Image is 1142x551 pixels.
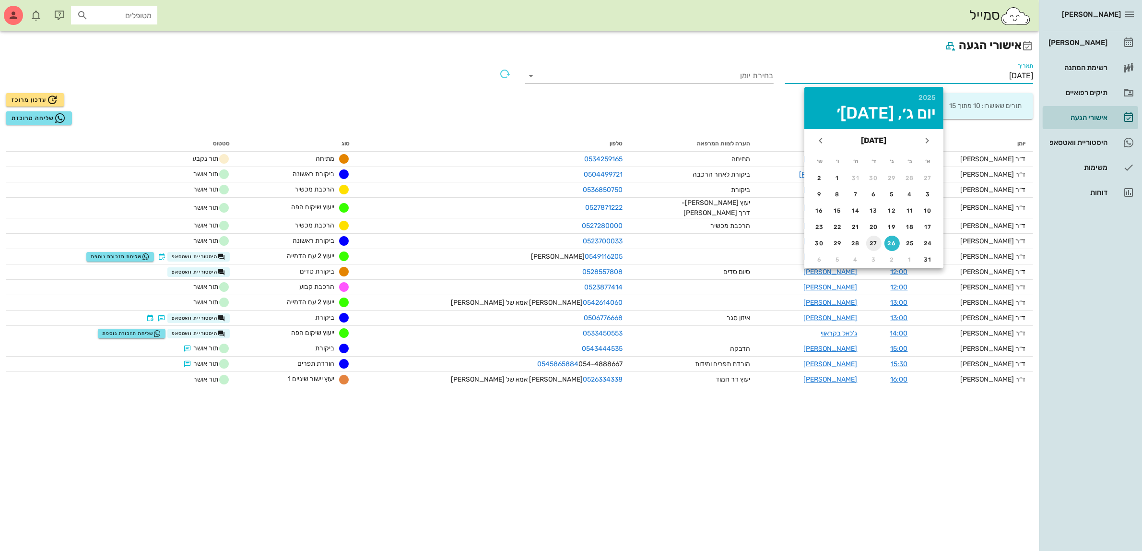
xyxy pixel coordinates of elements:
div: ביקורת לאחר הרכבה [678,169,750,180]
th: ה׳ [847,153,864,169]
button: 9 [812,187,827,202]
button: 31 [848,170,863,186]
button: 8 [830,187,846,202]
div: תורים שאושרו: 10 מתוך 15 [893,93,1029,119]
button: 27 [920,170,936,186]
div: 26 [884,240,900,247]
div: איזון סגר [678,313,750,323]
span: יומן [1017,140,1025,147]
button: 21 [848,219,863,235]
span: טלפון [610,140,623,147]
div: ד״ר [PERSON_NAME] [923,344,1025,354]
a: משימות [1043,156,1138,179]
div: ד״ר [PERSON_NAME] [923,203,1025,213]
div: [PERSON_NAME] אמא של [PERSON_NAME] [365,298,623,308]
span: [PERSON_NAME] [1062,10,1121,19]
a: [PERSON_NAME] [803,314,857,322]
div: ד״ר [PERSON_NAME] [923,236,1025,246]
button: 16 [812,203,827,218]
div: 6 [866,191,882,198]
span: ייעוץ 2 עם הדמייה [287,252,334,260]
button: 31 [920,252,936,267]
span: תג [28,8,34,13]
div: 28 [848,240,863,247]
button: שליחה מרוכזת [6,111,72,125]
button: 22 [830,219,846,235]
a: [PERSON_NAME] [803,360,857,368]
button: 15 [830,203,846,218]
button: 6 [866,187,882,202]
button: 10 [920,203,936,218]
div: 13 [866,207,882,214]
div: הורדת תפרים ומידות [678,359,750,369]
span: ייעוץ שיקום הפה [291,203,334,211]
span: הרכבת קבוע [299,283,334,291]
div: סמייל [969,5,1031,26]
div: ביקורת [678,185,750,195]
a: 13:00 [891,299,908,307]
div: 11 [902,207,918,214]
span: מתיחה [316,155,334,163]
button: 23 [812,219,827,235]
span: תור אושר [193,202,230,214]
div: [PERSON_NAME] [365,252,623,262]
div: ד״ר [PERSON_NAME] [923,221,1025,231]
div: 3 [866,256,882,263]
a: [PERSON_NAME] [803,375,857,383]
button: 5 [884,187,900,202]
div: 25 [902,240,918,247]
button: היסטוריית וואטסאפ [167,267,230,277]
button: 11 [902,203,918,218]
a: [PERSON_NAME] [803,186,857,194]
span: הורדת תפרים [297,359,334,368]
div: 5 [830,256,846,263]
a: 0527871222 [585,204,623,212]
button: 2 [884,252,900,267]
th: ש׳ [811,153,828,169]
div: 054-4888667 [365,359,623,369]
button: 6 [812,252,827,267]
span: עדכון מרוכז [12,94,58,106]
div: משימות [1047,164,1107,171]
span: היסטוריית וואטסאפ [172,268,225,276]
span: ייעוץ 2 עם הדמייה [287,298,334,306]
a: 0523700033 [583,237,623,245]
div: 14 [848,207,863,214]
span: שליחה מרוכזת [12,112,66,124]
div: [PERSON_NAME] [1047,39,1107,47]
button: 30 [866,170,882,186]
button: 19 [884,219,900,235]
th: הערה לצוות המרפאה [630,136,758,152]
div: 2025 [812,95,936,101]
button: היסטוריית וואטסאפ [167,329,230,338]
button: 1 [830,170,846,186]
span: ביקורת סדים [300,267,334,275]
span: תור אושר [182,358,230,370]
button: עדכון מרוכז [6,93,64,107]
button: 14 [848,203,863,218]
button: 3 [920,187,936,202]
div: 2 [884,256,900,263]
th: א׳ [919,153,937,169]
button: 30 [812,236,827,251]
a: 0533450553 [583,329,623,337]
a: [PERSON_NAME] [803,283,857,291]
button: שליחת תזכורת נוספת [98,329,165,338]
div: יעוץ [PERSON_NAME]-דרך [PERSON_NAME] [678,198,750,218]
button: 25 [902,236,918,251]
span: סוג [341,140,350,147]
div: 12 [884,207,900,214]
div: סיום סדים [678,267,750,277]
a: [PERSON_NAME] [803,222,857,230]
a: [PERSON_NAME] [803,204,857,212]
span: הרכבת מכשיר [294,221,334,229]
a: 0528557808 [582,268,623,276]
span: תור אושר [193,184,230,195]
div: יעוץ דר חמוד [678,374,750,384]
button: 3 [866,252,882,267]
button: 29 [884,170,900,186]
div: 17 [920,224,936,230]
span: יעוץ יישור שיניים 1 [288,375,334,383]
th: ב׳ [902,153,919,169]
div: ד״ר [PERSON_NAME] [923,252,1025,262]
